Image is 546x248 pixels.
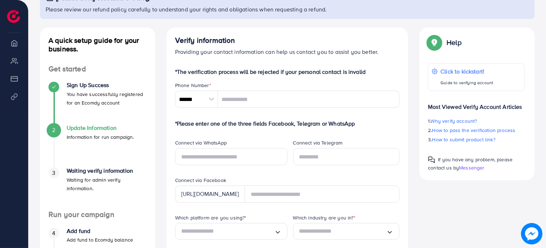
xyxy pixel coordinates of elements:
h4: Verify information [175,36,400,45]
label: Which industry are you in? [293,214,356,221]
div: Search for option [175,223,287,240]
p: Guide to verifying account [440,79,493,87]
li: Sign Up Success [40,82,155,125]
h4: Update Information [67,125,134,131]
img: image [521,223,542,244]
p: You have successfully registered for an Ecomdy account [67,90,147,107]
li: Update Information [40,125,155,167]
label: Connect via Facebook [175,177,226,184]
p: Add fund to Ecomdy balance [67,236,133,244]
span: If you have any problem, please contact us by [428,156,512,171]
img: Popup guide [428,36,441,49]
h4: Sign Up Success [67,82,147,88]
p: Please review our refund policy carefully to understand your rights and obligations when requesti... [46,5,530,14]
img: Popup guide [428,156,435,163]
span: How to pass the verification process [432,127,516,134]
p: 1. [428,117,525,125]
label: Phone Number [175,82,211,89]
p: *Please enter one of the three fields Facebook, Telegram or WhatsApp [175,119,400,128]
p: Click to kickstart! [440,67,493,76]
p: Information for run campaign. [67,133,134,141]
span: 3 [52,169,55,177]
li: Waiting verify information [40,167,155,210]
label: Connect via Telegram [293,139,343,146]
p: Providing your contact information can help us contact you to assist you better. [175,47,400,56]
h4: Get started [40,65,155,74]
p: Waiting for admin verify information. [67,176,147,193]
label: Which platform are you using? [175,214,247,221]
p: Help [447,38,461,47]
img: logo [7,10,20,23]
span: Messenger [459,164,484,171]
h4: Waiting verify information [67,167,147,174]
p: *The verification process will be rejected if your personal contact is invalid [175,67,400,76]
span: 2 [52,126,55,134]
span: Why verify account? [431,117,477,125]
input: Search for option [181,226,274,237]
h4: Add fund [67,228,133,234]
span: How to submit product link? [432,136,495,143]
label: Connect via WhatsApp [175,139,227,146]
input: Search for option [299,226,387,237]
span: 4 [52,229,55,237]
h4: Run your campaign [40,210,155,219]
p: 2. [428,126,525,135]
p: 3. [428,135,525,144]
p: Most Viewed Verify Account Articles [428,97,525,111]
div: Search for option [293,223,400,240]
div: [URL][DOMAIN_NAME] [175,186,245,203]
h4: A quick setup guide for your business. [40,36,155,53]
